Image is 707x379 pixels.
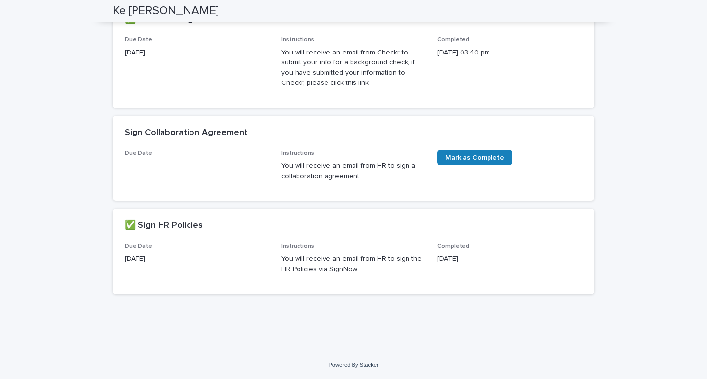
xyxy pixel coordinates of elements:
p: [DATE] [125,48,270,58]
h2: Ke [PERSON_NAME] [113,4,219,18]
span: Completed [437,37,469,43]
p: You will receive an email from Checkr to submit your info for a background check; if you have sub... [281,48,426,88]
h2: ✅ Sign HR Policies [125,220,203,231]
p: You will receive an email from HR to sign the HR Policies via SignNow [281,254,426,274]
span: Due Date [125,244,152,249]
a: Powered By Stacker [328,362,378,368]
h2: Sign Collaboration Agreement [125,128,247,138]
p: - [125,161,270,171]
span: Due Date [125,37,152,43]
span: Instructions [281,37,314,43]
span: Mark as Complete [445,154,504,161]
span: Instructions [281,150,314,156]
p: [DATE] [125,254,270,264]
p: [DATE] 03:40 pm [437,48,582,58]
a: Mark as Complete [437,150,512,165]
p: [DATE] [437,254,582,264]
span: Due Date [125,150,152,156]
span: Completed [437,244,469,249]
span: Instructions [281,244,314,249]
p: You will receive an email from HR to sign a collaboration agreement [281,161,426,182]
